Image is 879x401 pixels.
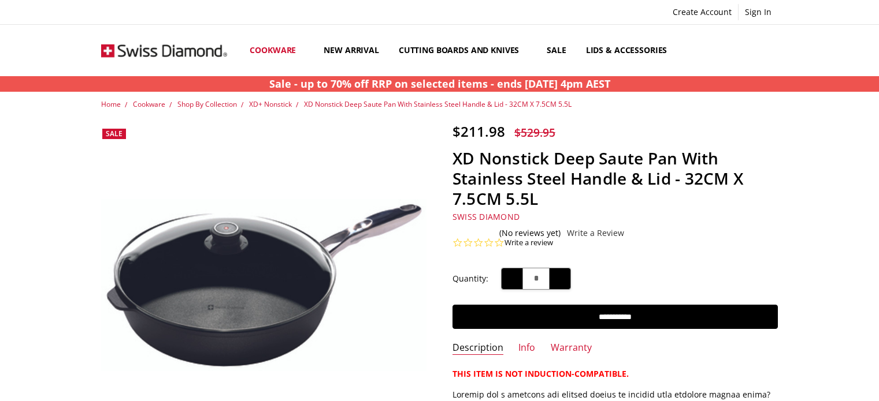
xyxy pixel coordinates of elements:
[453,122,505,141] span: $211.98
[177,99,237,109] a: Shop By Collection
[314,25,388,76] a: New arrival
[389,25,537,76] a: Cutting boards and knives
[505,238,553,248] a: Write a review
[685,25,755,76] a: Top Sellers
[453,368,629,379] strong: THIS ITEM IS NOT INDUCTION-COMPATIBLE.
[106,129,123,138] span: Sale
[576,25,685,76] a: Lids & Accessories
[133,99,165,109] a: Cookware
[453,342,503,355] a: Description
[101,199,426,371] img: XD Nonstick Deep Saute Pan With Stainless Steel Handle & Lid - 32CM X 7.5CM 5.5L
[666,4,738,20] a: Create Account
[101,99,121,109] a: Home
[551,342,592,355] a: Warranty
[537,25,576,76] a: Sale
[101,25,227,76] img: Free Shipping On Every Order
[567,228,624,238] a: Write a Review
[453,148,778,209] h1: XD Nonstick Deep Saute Pan With Stainless Steel Handle & Lid - 32CM X 7.5CM 5.5L
[304,99,572,109] a: XD Nonstick Deep Saute Pan With Stainless Steel Handle & Lid - 32CM X 7.5CM 5.5L
[499,228,561,238] span: (No reviews yet)
[514,125,555,140] span: $529.95
[453,211,520,222] a: Swiss Diamond
[269,77,610,91] strong: Sale - up to 70% off RRP on selected items - ends [DATE] 4pm AEST
[739,4,778,20] a: Sign In
[518,342,535,355] a: Info
[249,99,292,109] a: XD+ Nonstick
[453,272,488,285] label: Quantity:
[240,25,314,76] a: Cookware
